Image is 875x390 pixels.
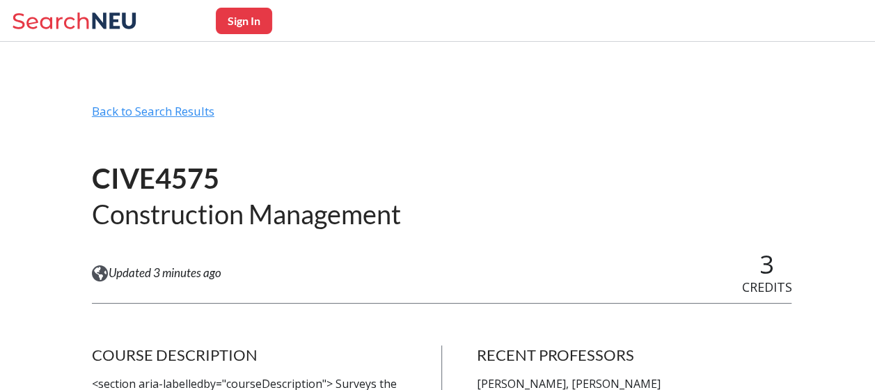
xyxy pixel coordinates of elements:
span: Updated 3 minutes ago [109,265,221,281]
h2: Construction Management [92,197,401,231]
button: Sign In [216,8,272,34]
h4: RECENT PROFESSORS [477,345,792,365]
span: 3 [759,247,774,281]
div: Back to Search Results [92,104,792,130]
h4: COURSE DESCRIPTION [92,345,407,365]
h1: CIVE4575 [92,161,401,196]
span: CREDITS [741,279,791,295]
